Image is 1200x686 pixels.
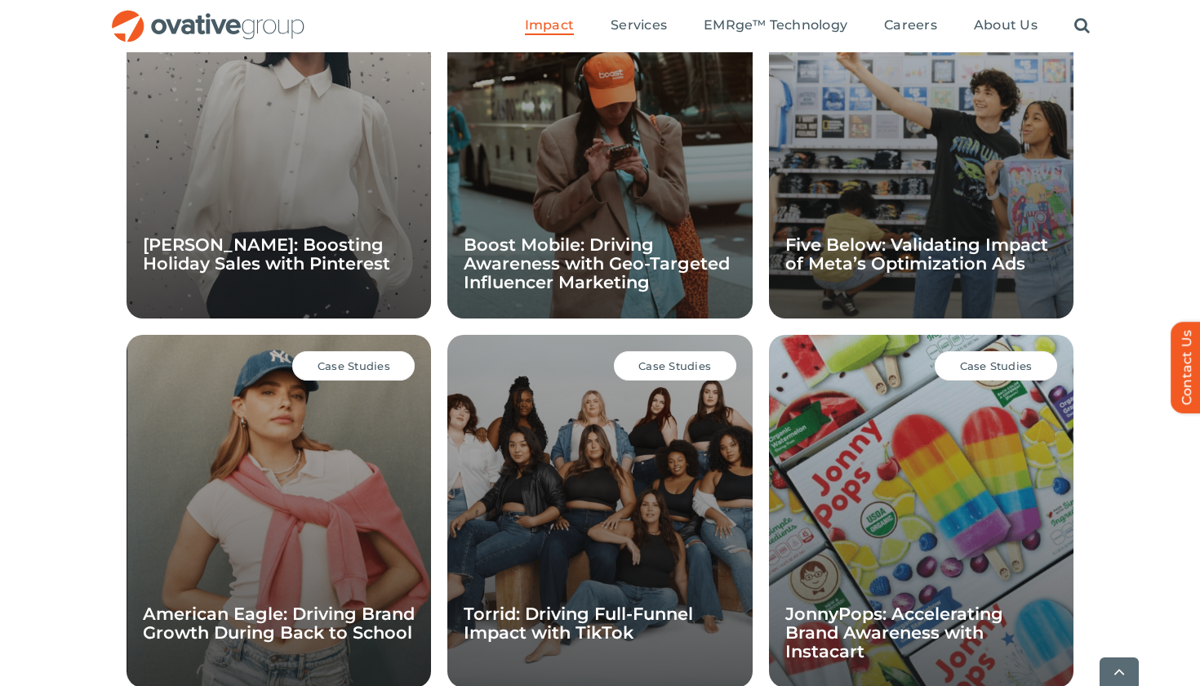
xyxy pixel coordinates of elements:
a: Boost Mobile: Driving Awareness with Geo-Targeted Influencer Marketing [464,234,730,292]
a: JonnyPops: Accelerating Brand Awareness with Instacart [785,604,1003,661]
a: Services [611,17,667,35]
a: Search [1074,17,1090,35]
a: American Eagle: Driving Brand Growth During Back to School [143,604,415,643]
a: [PERSON_NAME]: Boosting Holiday Sales with Pinterest [143,234,390,274]
span: Impact [525,17,574,33]
span: Services [611,17,667,33]
span: About Us [974,17,1038,33]
a: OG_Full_horizontal_RGB [110,8,306,24]
a: Impact [525,17,574,35]
span: EMRge™ Technology [704,17,847,33]
a: Careers [884,17,937,35]
span: Careers [884,17,937,33]
a: Five Below: Validating Impact of Meta’s Optimization Ads [785,234,1048,274]
a: Torrid: Driving Full-Funnel Impact with TikTok [464,604,693,643]
a: About Us [974,17,1038,35]
a: EMRge™ Technology [704,17,847,35]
